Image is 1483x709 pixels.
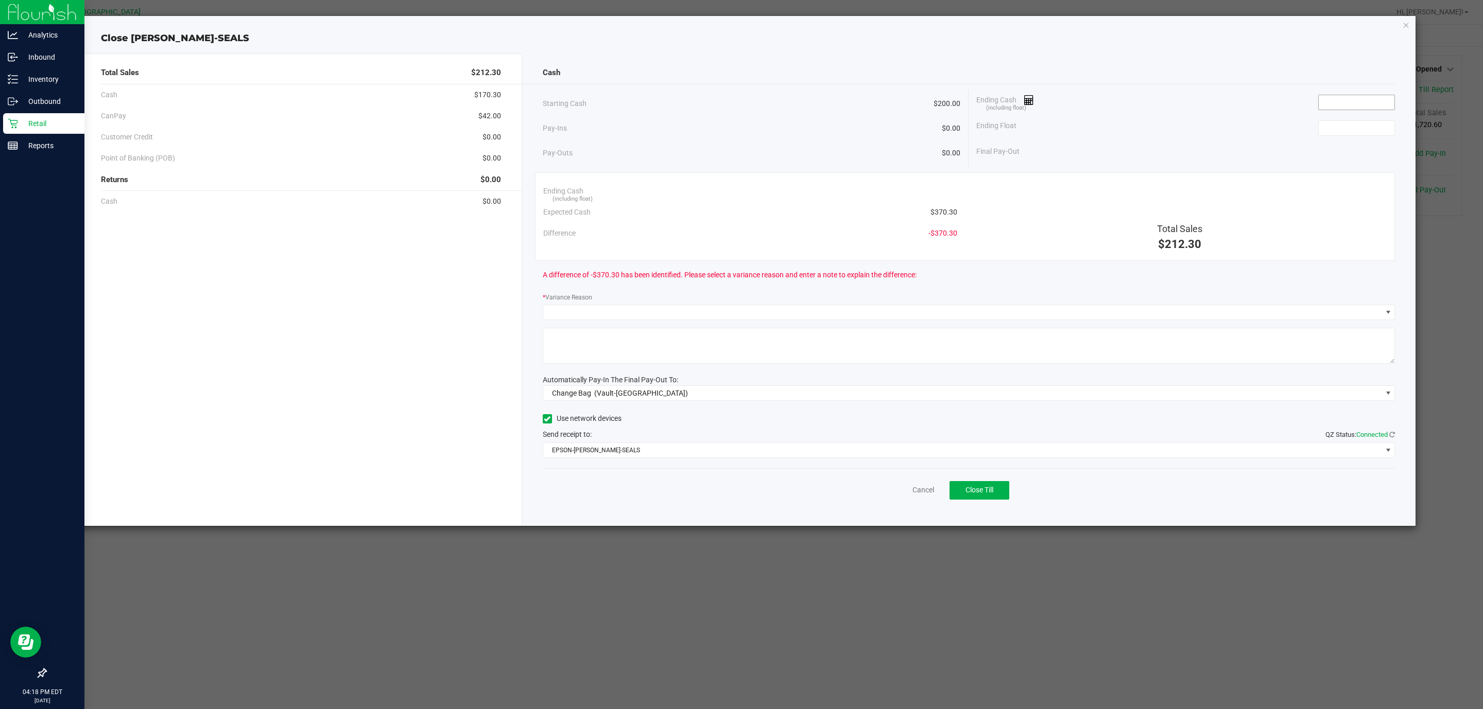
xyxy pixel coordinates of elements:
span: Automatically Pay-In The Final Pay-Out To: [543,376,678,384]
span: Close Till [965,486,993,494]
span: -$370.30 [928,228,957,239]
span: $200.00 [934,98,960,109]
span: A difference of -$370.30 has been identified. Please select a variance reason and enter a note to... [543,270,917,280]
span: (Vault-[GEOGRAPHIC_DATA]) [594,389,688,397]
inline-svg: Outbound [8,96,18,107]
span: $0.00 [942,148,960,158]
button: Close Till [950,481,1009,500]
span: Change Bag [552,389,591,397]
span: $0.00 [482,196,501,207]
span: Point of Banking (POB) [101,153,175,164]
p: Reports [18,139,80,152]
span: $0.00 [482,132,501,143]
span: Total Sales [1157,223,1202,234]
span: Difference [543,228,576,239]
p: Retail [18,117,80,130]
inline-svg: Inventory [8,74,18,84]
inline-svg: Reports [8,140,18,151]
label: Variance Reason [543,293,592,302]
p: Inbound [18,51,80,63]
span: Send receipt to: [543,430,592,438]
span: Total Sales [101,67,139,79]
span: Ending Float [976,120,1016,136]
a: Cancel [912,485,934,495]
inline-svg: Inbound [8,52,18,62]
span: Customer Credit [101,132,153,143]
span: $370.30 [930,207,957,218]
span: Ending Cash [976,95,1034,110]
span: $0.00 [482,153,501,164]
span: Cash [543,67,560,79]
span: Pay-Outs [543,148,573,158]
span: (including float) [553,195,593,204]
span: Pay-Ins [543,123,567,134]
div: Close [PERSON_NAME]-SEALS [75,31,1416,45]
span: $0.00 [480,174,501,186]
p: Inventory [18,73,80,85]
span: Cash [101,196,117,207]
span: Ending Cash [543,186,583,197]
inline-svg: Retail [8,118,18,129]
iframe: Resource center [10,627,41,658]
span: QZ Status: [1325,431,1395,438]
span: $0.00 [942,123,960,134]
span: (including float) [986,104,1026,113]
div: Returns [101,169,501,191]
span: CanPay [101,111,126,121]
span: $212.30 [1158,238,1201,251]
span: $170.30 [474,90,501,100]
span: Starting Cash [543,98,587,109]
span: $212.30 [471,67,501,79]
span: EPSON-[PERSON_NAME]-SEALS [543,443,1382,457]
span: Connected [1356,431,1388,438]
label: Use network devices [543,413,622,424]
span: Expected Cash [543,207,591,218]
span: $42.00 [478,111,501,121]
p: Analytics [18,29,80,41]
p: [DATE] [5,697,80,704]
inline-svg: Analytics [8,30,18,40]
span: Final Pay-Out [976,146,1020,157]
p: 04:18 PM EDT [5,687,80,697]
span: Cash [101,90,117,100]
p: Outbound [18,95,80,108]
